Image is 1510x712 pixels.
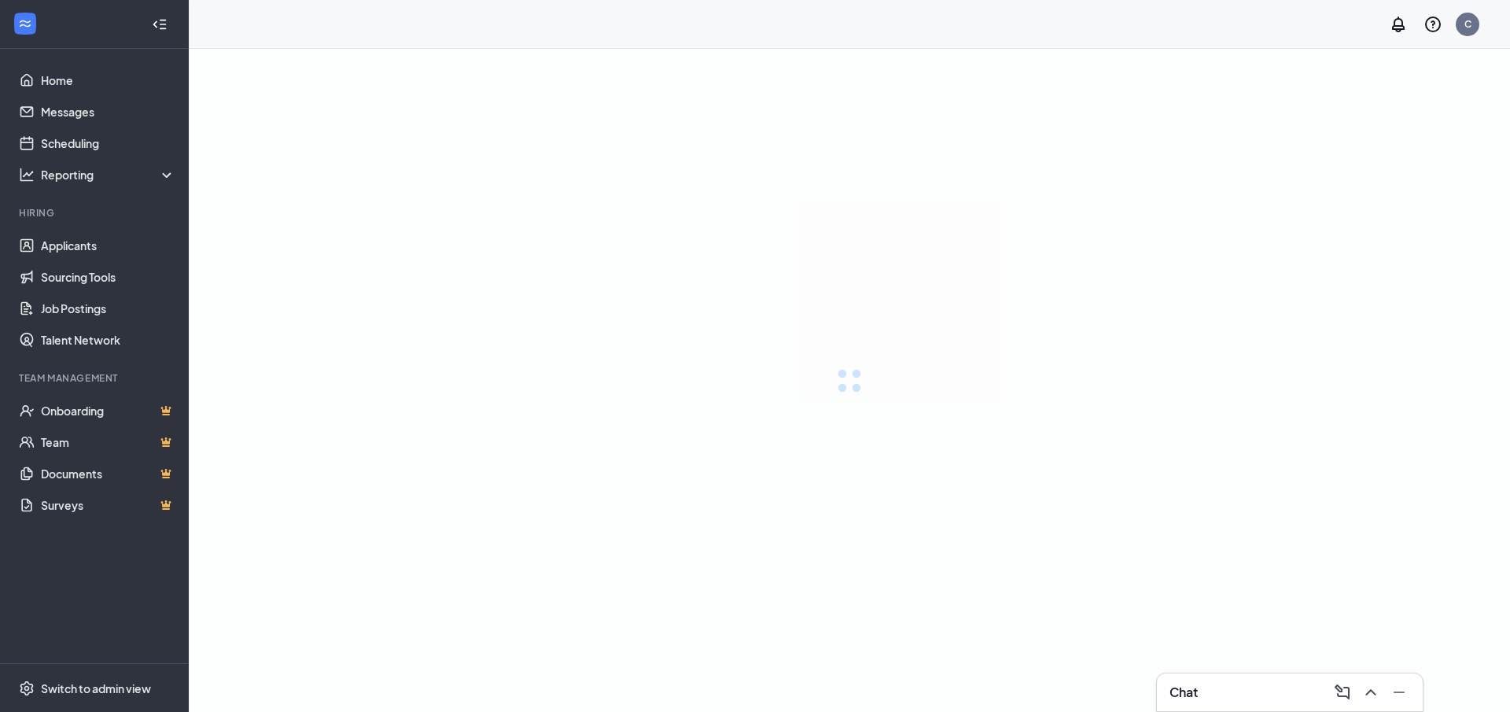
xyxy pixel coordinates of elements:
svg: ComposeMessage [1333,683,1352,702]
svg: WorkstreamLogo [17,16,33,31]
div: Hiring [19,206,172,220]
div: Team Management [19,371,172,385]
a: Talent Network [41,324,175,356]
a: Scheduling [41,127,175,159]
a: Sourcing Tools [41,261,175,293]
svg: Settings [19,681,35,696]
a: Messages [41,96,175,127]
button: ComposeMessage [1328,680,1353,705]
a: Job Postings [41,293,175,324]
a: OnboardingCrown [41,395,175,426]
button: Minimize [1385,680,1410,705]
button: ChevronUp [1357,680,1382,705]
a: TeamCrown [41,426,175,458]
div: Reporting [41,167,176,183]
svg: ChevronUp [1361,683,1380,702]
a: Home [41,65,175,96]
a: SurveysCrown [41,489,175,521]
div: Switch to admin view [41,681,151,696]
svg: Minimize [1390,683,1409,702]
svg: Collapse [152,17,168,32]
svg: Analysis [19,167,35,183]
a: Applicants [41,230,175,261]
svg: QuestionInfo [1423,15,1442,34]
a: DocumentsCrown [41,458,175,489]
svg: Notifications [1389,15,1408,34]
div: C [1464,17,1471,31]
h3: Chat [1169,684,1198,701]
